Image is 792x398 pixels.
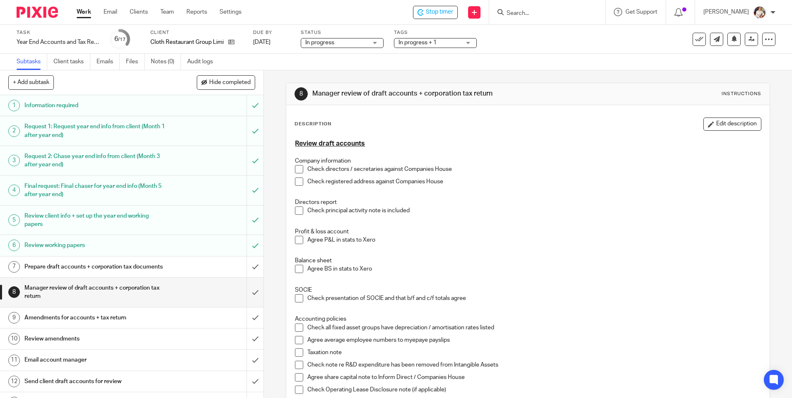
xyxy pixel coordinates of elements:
[104,8,117,16] a: Email
[114,34,126,44] div: 6
[295,286,761,294] p: SOCIE
[17,7,58,18] img: Pixie
[307,348,761,357] p: Taxation note
[394,29,477,36] label: Tags
[307,324,761,332] p: Check all fixed asset groups have depreciation / amortisation rates listed
[307,336,761,344] p: Agree average employee numbers to myepaye payslips
[118,37,126,42] small: /17
[307,236,761,244] p: Agree P&L in stats to Xero
[150,38,224,46] p: Cloth Restaurant Group Limited
[97,54,120,70] a: Emails
[398,40,437,46] span: In progress + 1
[130,8,148,16] a: Clients
[77,8,91,16] a: Work
[150,29,243,36] label: Client
[24,261,167,273] h1: Prepare draft accounts + corporation tax documents
[17,29,99,36] label: Task
[160,8,174,16] a: Team
[8,125,20,137] div: 2
[24,150,167,171] h1: Request 2: Chase year end info from client (Month 3 after year end)
[413,6,458,19] div: Cloth Restaurant Group Limited - Year End Accounts and Tax Return
[209,79,251,86] span: Hide completed
[8,155,20,166] div: 3
[8,75,54,89] button: + Add subtask
[305,40,334,46] span: In progress
[24,210,167,231] h1: Review client info + set up the year end working papers
[295,198,761,206] p: Directors report
[24,120,167,141] h1: Request 1: Request year end info from client (Month 1 after year end)
[8,261,20,273] div: 7
[253,39,270,45] span: [DATE]
[151,54,181,70] a: Notes (0)
[426,8,453,17] span: Stop timer
[8,240,20,251] div: 6
[295,157,761,165] p: Company information
[295,121,331,127] p: Description
[307,373,761,381] p: Agree share capital note to Inform Direct / Companies House
[17,54,47,70] a: Subtasks
[295,140,365,147] u: Review draft accounts
[8,333,20,345] div: 10
[220,8,241,16] a: Settings
[24,333,167,345] h1: Review amendments
[187,54,219,70] a: Audit logs
[307,361,761,369] p: Check note re R&D expenditure has been removed from Intangible Assets
[307,165,761,173] p: Check directors / secretaries against Companies House
[8,355,20,366] div: 11
[295,257,761,265] p: Balance sheet
[753,6,766,19] img: Kayleigh%20Henson.jpeg
[307,294,761,302] p: Check presentation of SOCIE and that b/f and c/f totals agree
[307,386,761,394] p: Check Operating Lease Disclosure note (if applicable)
[8,376,20,387] div: 12
[722,91,761,97] div: Instructions
[24,180,167,201] h1: Final request: Final chaser for year end info (Month 5 after year end)
[307,206,761,215] p: Check principal activity note is included
[186,8,207,16] a: Reports
[506,10,580,17] input: Search
[312,89,546,98] h1: Manager review of draft accounts + corporation tax return
[8,286,20,298] div: 8
[24,312,167,324] h1: Amendments for accounts + tax return
[8,185,20,196] div: 4
[253,29,290,36] label: Due by
[197,75,255,89] button: Hide completed
[24,239,167,252] h1: Review working papers
[24,375,167,388] h1: Send client draft accounts for review
[703,8,749,16] p: [PERSON_NAME]
[24,99,167,112] h1: Information required
[53,54,90,70] a: Client tasks
[24,282,167,303] h1: Manager review of draft accounts + corporation tax return
[8,214,20,226] div: 5
[307,265,761,273] p: Agree BS in stats to Xero
[8,100,20,111] div: 1
[17,38,99,46] div: Year End Accounts and Tax Return
[307,177,761,186] p: Check registered address against Companies House
[301,29,384,36] label: Status
[295,87,308,101] div: 8
[295,228,761,236] p: Profit & loss account
[295,315,761,323] p: Accounting policies
[625,9,657,15] span: Get Support
[8,312,20,324] div: 9
[24,354,167,366] h1: Email account manager
[703,117,761,131] button: Edit description
[126,54,145,70] a: Files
